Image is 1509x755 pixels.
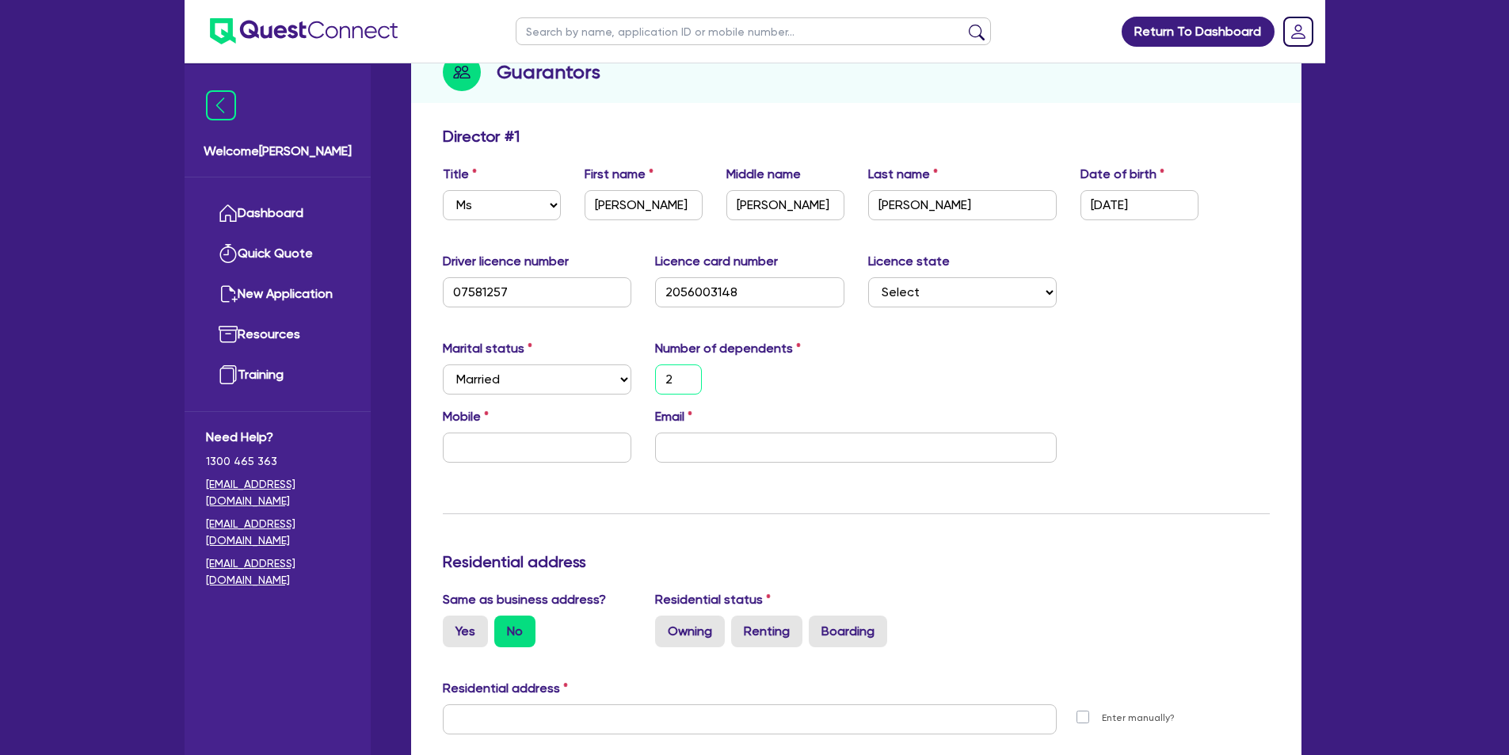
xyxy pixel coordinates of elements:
[655,252,778,271] label: Licence card number
[809,616,887,647] label: Boarding
[585,165,654,184] label: First name
[443,127,520,146] h3: Director # 1
[868,252,950,271] label: Licence state
[1278,11,1319,52] a: Dropdown toggle
[206,234,349,274] a: Quick Quote
[443,679,568,698] label: Residential address
[655,407,692,426] label: Email
[219,284,238,303] img: new-application
[516,17,991,45] input: Search by name, application ID or mobile number...
[731,616,802,647] label: Renting
[443,165,477,184] label: Title
[655,339,801,358] label: Number of dependents
[1122,17,1275,47] a: Return To Dashboard
[206,315,349,355] a: Resources
[206,428,349,447] span: Need Help?
[204,142,352,161] span: Welcome [PERSON_NAME]
[219,325,238,344] img: resources
[206,355,349,395] a: Training
[443,53,481,91] img: step-icon
[206,476,349,509] a: [EMAIL_ADDRESS][DOMAIN_NAME]
[443,407,489,426] label: Mobile
[206,274,349,315] a: New Application
[443,552,1270,571] h3: Residential address
[206,453,349,470] span: 1300 465 363
[1080,190,1198,220] input: DD / MM / YYYY
[443,590,606,609] label: Same as business address?
[868,165,938,184] label: Last name
[443,339,532,358] label: Marital status
[443,616,488,647] label: Yes
[206,555,349,589] a: [EMAIL_ADDRESS][DOMAIN_NAME]
[655,590,771,609] label: Residential status
[1080,165,1164,184] label: Date of birth
[494,616,535,647] label: No
[219,244,238,263] img: quick-quote
[210,18,398,44] img: quest-connect-logo-blue
[206,90,236,120] img: icon-menu-close
[726,165,801,184] label: Middle name
[206,193,349,234] a: Dashboard
[219,365,238,384] img: training
[206,516,349,549] a: [EMAIL_ADDRESS][DOMAIN_NAME]
[1102,711,1175,726] label: Enter manually?
[443,252,569,271] label: Driver licence number
[497,58,600,86] h2: Guarantors
[655,616,725,647] label: Owning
